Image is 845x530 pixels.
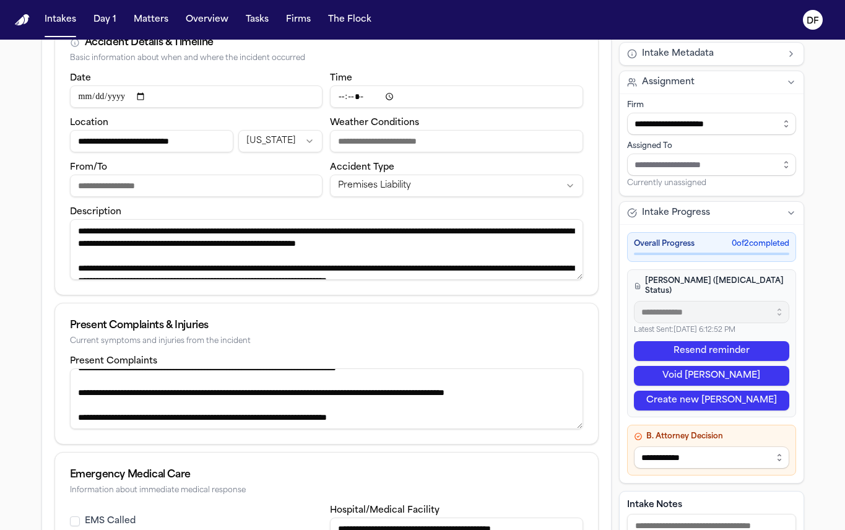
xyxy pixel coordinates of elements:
[620,71,804,93] button: Assignment
[627,154,796,176] input: Assign to staff member
[70,74,91,83] label: Date
[627,100,796,110] div: Firm
[627,178,706,188] span: Currently unassigned
[85,515,136,528] label: EMS Called
[330,85,583,108] input: Incident time
[15,14,30,26] img: Finch Logo
[330,163,394,172] label: Accident Type
[627,141,796,151] div: Assigned To
[634,366,789,386] button: Void [PERSON_NAME]
[642,48,714,60] span: Intake Metadata
[732,239,789,249] span: 0 of 2 completed
[70,54,583,63] div: Basic information about when and where the incident occurred
[89,9,121,31] button: Day 1
[634,276,789,296] h4: [PERSON_NAME] ([MEDICAL_DATA] Status)
[70,219,583,280] textarea: Incident description
[40,9,81,31] button: Intakes
[627,113,796,135] input: Select firm
[634,432,789,441] h4: B. Attorney Decision
[627,499,796,511] label: Intake Notes
[330,506,440,515] label: Hospital/Medical Facility
[70,337,583,346] div: Current symptoms and injuries from the incident
[330,118,419,128] label: Weather Conditions
[70,163,107,172] label: From/To
[323,9,376,31] button: The Flock
[70,486,583,495] div: Information about immediate medical response
[70,85,323,108] input: Incident date
[634,239,695,249] span: Overall Progress
[642,207,710,219] span: Intake Progress
[181,9,233,31] button: Overview
[15,14,30,26] a: Home
[85,35,214,50] div: Accident Details & Timeline
[642,76,695,89] span: Assignment
[70,207,121,217] label: Description
[241,9,274,31] button: Tasks
[634,326,789,336] p: Latest Sent: [DATE] 6:12:52 PM
[620,202,804,224] button: Intake Progress
[70,357,157,366] label: Present Complaints
[634,391,789,411] button: Create new [PERSON_NAME]
[70,130,233,152] input: Incident location
[281,9,316,31] button: Firms
[70,467,583,482] div: Emergency Medical Care
[70,368,583,429] textarea: Present complaints
[330,74,352,83] label: Time
[330,130,583,152] input: Weather conditions
[238,130,323,152] button: Incident state
[129,9,173,31] button: Matters
[620,43,804,65] button: Intake Metadata
[634,341,789,361] button: Resend reminder
[70,118,108,128] label: Location
[70,318,583,333] div: Present Complaints & Injuries
[70,175,323,197] input: From/To destination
